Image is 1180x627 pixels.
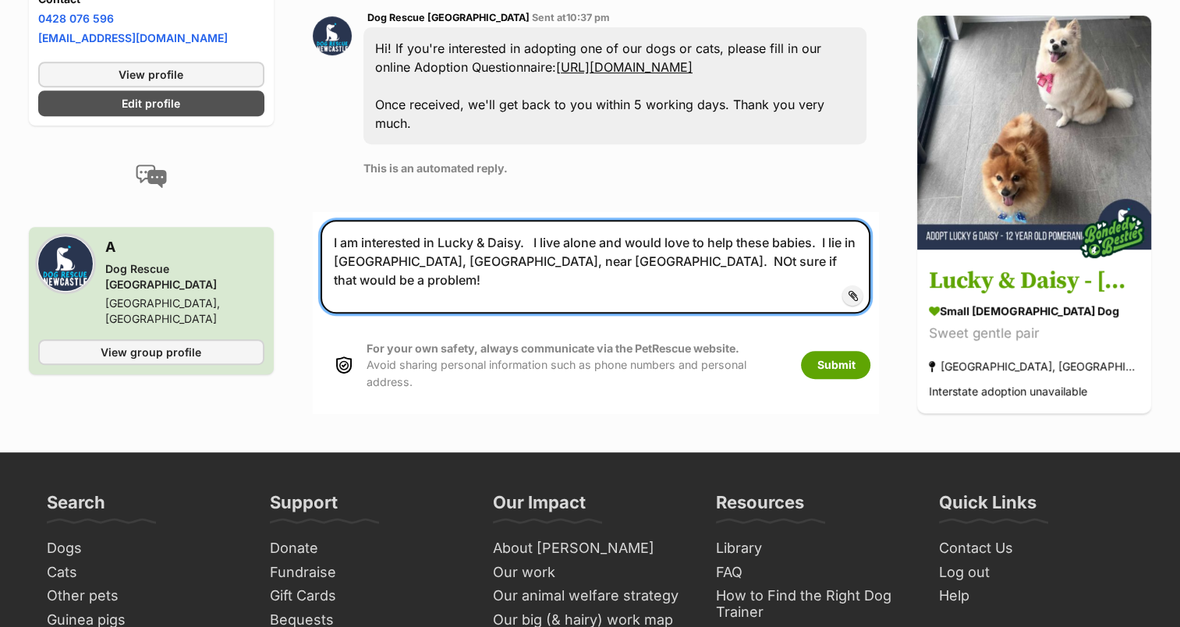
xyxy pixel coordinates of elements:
span: 10:37 pm [566,12,610,23]
a: Log out [933,561,1140,585]
img: Lucky & Daisy - 12 Year Old Pomeranians [917,16,1151,250]
a: Library [710,537,917,561]
a: Edit profile [38,90,264,116]
a: View group profile [38,339,264,365]
a: Help [933,584,1140,608]
a: Contact Us [933,537,1140,561]
a: Fundraise [264,561,471,585]
div: Dog Rescue [GEOGRAPHIC_DATA] [105,261,264,292]
img: conversation-icon-4a6f8262b818ee0b60e3300018af0b2d0b884aa5de6e9bcb8d3d4eeb1a70a7c4.svg [136,165,167,188]
h3: Resources [716,491,804,522]
a: Lucky & Daisy - [DEMOGRAPHIC_DATA] Pomeranians small [DEMOGRAPHIC_DATA] Dog Sweet gentle pair [GE... [917,252,1151,413]
p: Avoid sharing personal information such as phone numbers and personal address. [367,340,785,390]
a: Cats [41,561,248,585]
div: Sweet gentle pair [929,323,1139,344]
a: Other pets [41,584,248,608]
h3: Quick Links [939,491,1036,522]
div: [GEOGRAPHIC_DATA], [GEOGRAPHIC_DATA] [105,296,264,327]
a: Donate [264,537,471,561]
span: View profile [119,66,183,83]
h3: A [105,236,264,258]
img: Dog Rescue Newcastle profile pic [313,16,352,55]
a: 0428 076 596 [38,12,114,25]
h3: Search [47,491,105,522]
span: Interstate adoption unavailable [929,384,1087,398]
div: [GEOGRAPHIC_DATA], [GEOGRAPHIC_DATA] [929,356,1139,377]
span: Sent at [532,12,610,23]
a: View profile [38,62,264,87]
a: Dogs [41,537,248,561]
img: Dog Rescue Newcastle profile pic [38,236,93,291]
h3: Our Impact [493,491,586,522]
div: Hi! If you're interested in adopting one of our dogs or cats, please fill in our online Adoption ... [363,27,867,144]
span: Dog Rescue [GEOGRAPHIC_DATA] [367,12,530,23]
a: Our work [487,561,694,585]
strong: For your own safety, always communicate via the PetRescue website. [367,342,739,355]
p: This is an automated reply. [363,160,867,176]
img: bonded besties [1073,197,1151,275]
a: Our animal welfare strategy [487,584,694,608]
a: About [PERSON_NAME] [487,537,694,561]
button: Submit [801,351,870,379]
h3: Support [270,491,338,522]
h3: Lucky & Daisy - [DEMOGRAPHIC_DATA] Pomeranians [929,264,1139,299]
a: [URL][DOMAIN_NAME] [556,59,693,75]
a: Gift Cards [264,584,471,608]
a: FAQ [710,561,917,585]
div: small [DEMOGRAPHIC_DATA] Dog [929,303,1139,319]
span: Edit profile [122,95,180,112]
span: View group profile [101,344,201,360]
a: How to Find the Right Dog Trainer [710,584,917,624]
a: [EMAIL_ADDRESS][DOMAIN_NAME] [38,31,228,44]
